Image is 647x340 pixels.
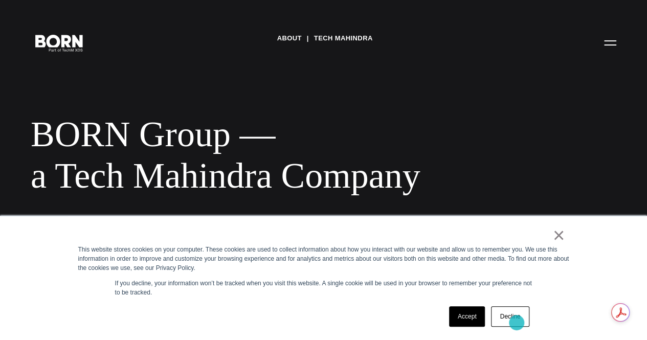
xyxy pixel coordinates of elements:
p: If you decline, your information won’t be tracked when you visit this website. A single cookie wi... [115,279,532,297]
div: BORN Group — a Tech Mahindra Company [31,114,460,197]
a: Decline [491,306,529,327]
a: About [277,31,301,46]
div: This website stores cookies on your computer. These cookies are used to collect information about... [78,245,569,273]
a: Accept [449,306,485,327]
a: Tech Mahindra [314,31,373,46]
a: × [553,231,565,240]
button: Open [598,32,622,53]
